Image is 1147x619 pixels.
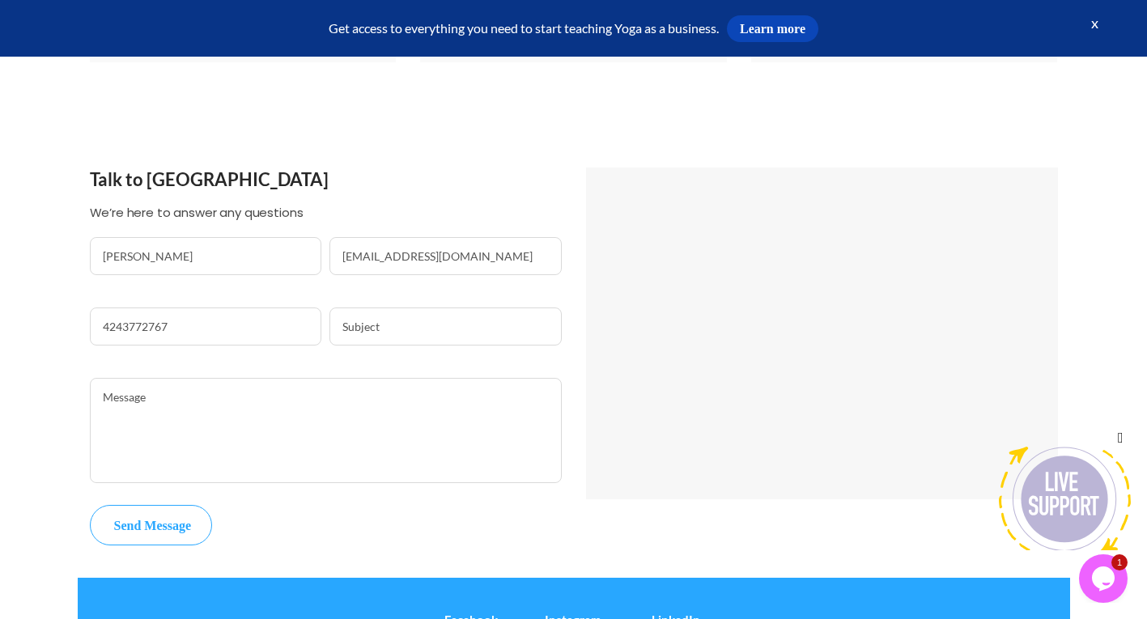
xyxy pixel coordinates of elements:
[90,307,322,346] input: Phone
[727,15,818,42] a: Learn more
[999,430,1131,550] iframe: chat widget
[114,519,192,532] span: Send Message
[90,212,562,213] p: We’re here to answer any questions
[90,505,213,545] button: Send Message
[329,307,562,346] input: Subject
[90,167,562,193] h3: Talk to [GEOGRAPHIC_DATA]
[329,237,562,275] input: Email*
[90,221,562,545] form: Contact form
[90,237,322,275] input: Name*
[1079,554,1131,603] iframe: chat widget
